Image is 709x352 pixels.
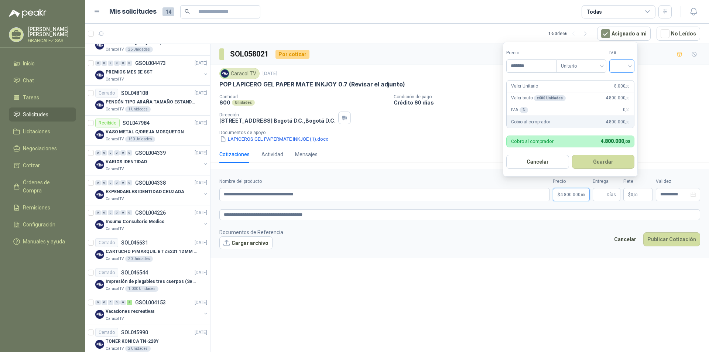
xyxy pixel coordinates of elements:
[106,346,124,352] p: Caracol TV
[23,127,50,136] span: Licitaciones
[195,60,207,67] p: [DATE]
[95,210,101,215] div: 0
[609,49,634,57] label: IVA
[553,188,590,201] p: $4.800.000,00
[106,286,124,292] p: Caracol TV
[219,94,388,99] p: Cantidad
[102,61,107,66] div: 0
[85,86,210,116] a: CerradoSOL048108[DATE] Company LogoPENDÓN TIPO ARAÑA TAMAÑO ESTANDARCaracol TV1 Unidades
[261,150,283,158] div: Actividad
[219,178,550,185] label: Nombre del producto
[195,239,207,246] p: [DATE]
[219,99,230,106] p: 600
[23,110,48,119] span: Solicitudes
[95,190,104,199] img: Company Logo
[606,95,630,102] span: 4.800.000
[85,235,210,265] a: CerradoSOL046631[DATE] Company LogoCARTUCHO P/MARQUIL B TZE231 12 MM X 8MMCaracol TV20 Unidades
[195,150,207,157] p: [DATE]
[195,90,207,97] p: [DATE]
[106,338,159,345] p: TONER KONICA TN-228Y
[9,9,47,18] img: Logo peakr
[95,300,101,305] div: 0
[23,221,55,229] span: Configuración
[606,119,630,126] span: 4.800.000
[23,93,39,102] span: Tareas
[601,138,630,144] span: 4.800.000
[9,57,76,71] a: Inicio
[135,150,166,156] p: GSOL004339
[95,328,118,337] div: Cerrado
[511,119,550,126] p: Cobro al comprador
[628,192,631,197] span: $
[511,83,538,90] p: Valor Unitario
[23,204,50,212] span: Remisiones
[230,48,270,60] h3: SOL058021
[95,59,209,82] a: 0 0 0 0 0 0 GSOL004473[DATE] Company LogoPREMIOS MES DE SSTCaracol TV
[127,210,132,215] div: 0
[102,180,107,185] div: 0
[95,178,209,202] a: 0 0 0 0 0 0 GSOL004338[DATE] Company LogoEXPENDABLES IDENTIDAD CRUZADACaracol TV
[95,100,104,109] img: Company Logo
[135,180,166,185] p: GSOL004338
[560,192,585,197] span: 4.800.000
[561,61,602,72] span: Unitario
[28,38,76,43] p: GRAFICALEZ SAS
[511,106,528,113] p: IVA
[23,178,69,195] span: Órdenes de Compra
[625,96,630,100] span: ,00
[219,150,250,158] div: Cotizaciones
[106,308,155,315] p: Vacaciones recreativas
[106,196,124,202] p: Caracol TV
[506,155,569,169] button: Cancelar
[123,120,150,126] p: SOL047984
[633,193,638,197] span: ,00
[9,235,76,249] a: Manuales y ayuda
[219,236,273,250] button: Cargar archivo
[114,61,120,66] div: 0
[125,286,158,292] div: 1.000 Unidades
[95,160,104,169] img: Company Logo
[221,69,229,78] img: Company Logo
[95,130,104,139] img: Company Logo
[106,106,124,112] p: Caracol TV
[631,192,638,197] span: 0
[9,90,76,105] a: Tareas
[614,83,630,90] span: 8.000
[120,150,126,156] div: 0
[106,69,153,76] p: PREMIOS MES DE SST
[625,108,630,112] span: ,00
[394,94,706,99] p: Condición de pago
[121,270,148,275] p: SOL046544
[108,150,113,156] div: 0
[125,256,153,262] div: 20 Unidades
[23,237,65,246] span: Manuales y ayuda
[572,155,635,169] button: Guardar
[102,300,107,305] div: 0
[185,9,190,14] span: search
[23,161,40,170] span: Cotizar
[263,70,277,77] p: [DATE]
[106,76,124,82] p: Caracol TV
[9,201,76,215] a: Remisiones
[219,112,335,117] p: Dirección
[125,346,151,352] div: 2 Unidades
[607,188,616,201] span: Días
[506,49,556,57] label: Precio
[95,180,101,185] div: 0
[548,28,591,40] div: 1 - 50 de 66
[135,61,166,66] p: GSOL004473
[656,178,700,185] label: Validez
[553,178,590,185] label: Precio
[195,299,207,306] p: [DATE]
[127,300,132,305] div: 4
[95,238,118,247] div: Cerrado
[195,329,207,336] p: [DATE]
[135,210,166,215] p: GSOL004226
[195,269,207,276] p: [DATE]
[106,188,184,195] p: EXPENDABLES IDENTIDAD CRUZADA
[85,265,210,295] a: CerradoSOL046544[DATE] Company LogoImpresión de plegables tres cuerpos (Seguridad y salud en el t...
[108,61,113,66] div: 0
[114,180,120,185] div: 0
[162,7,174,16] span: 14
[95,61,101,66] div: 0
